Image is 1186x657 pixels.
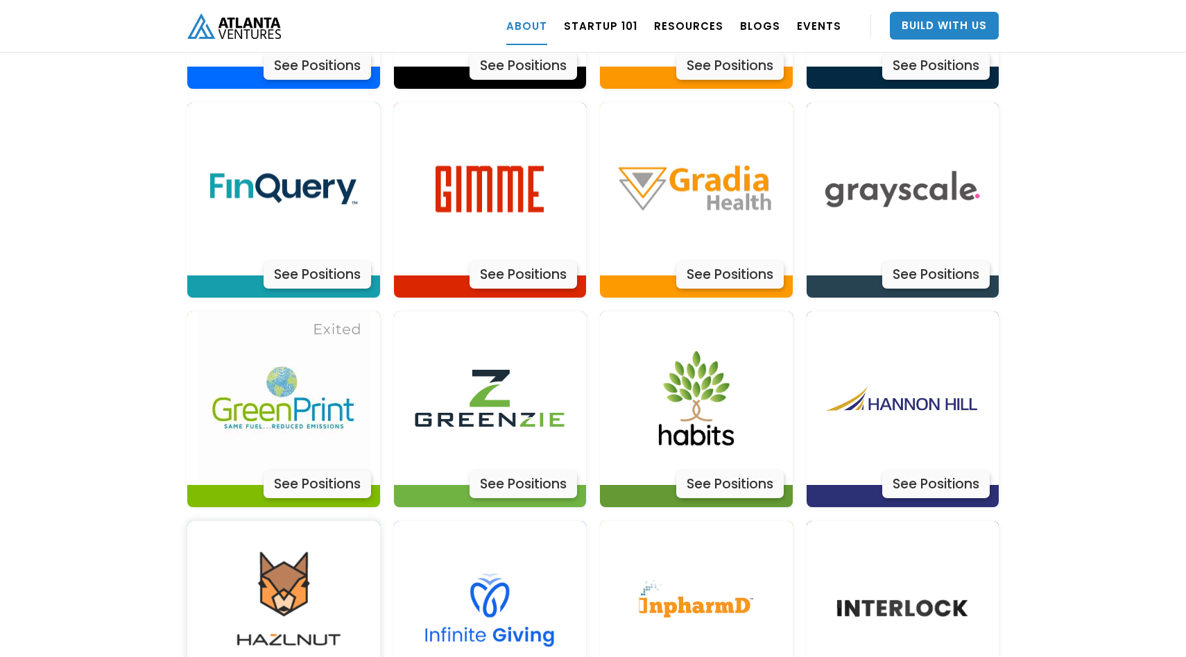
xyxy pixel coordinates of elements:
[394,103,587,298] a: Actively LearnSee Positions
[882,52,990,80] div: See Positions
[403,103,576,276] img: Actively Learn
[654,6,723,45] a: RESOURCES
[807,312,999,507] a: Actively LearnSee Positions
[816,103,989,276] img: Actively Learn
[506,6,547,45] a: ABOUT
[403,312,576,485] img: Actively Learn
[740,6,780,45] a: BLOGS
[470,470,577,498] div: See Positions
[187,312,380,507] a: Actively LearnSee Positions
[394,312,587,507] a: Actively LearnSee Positions
[676,52,784,80] div: See Positions
[470,52,577,80] div: See Positions
[676,470,784,498] div: See Positions
[600,103,793,298] a: Actively LearnSee Positions
[470,261,577,289] div: See Positions
[816,312,989,485] img: Actively Learn
[610,312,783,485] img: Actively Learn
[264,261,371,289] div: See Positions
[890,12,999,40] a: Build With Us
[882,261,990,289] div: See Positions
[676,261,784,289] div: See Positions
[187,103,380,298] a: Actively LearnSee Positions
[264,470,371,498] div: See Positions
[197,103,370,276] img: Actively Learn
[564,6,637,45] a: Startup 101
[264,52,371,80] div: See Positions
[610,103,783,276] img: Actively Learn
[197,312,370,485] img: Actively Learn
[807,103,999,298] a: Actively LearnSee Positions
[600,312,793,507] a: Actively LearnSee Positions
[797,6,841,45] a: EVENTS
[882,470,990,498] div: See Positions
